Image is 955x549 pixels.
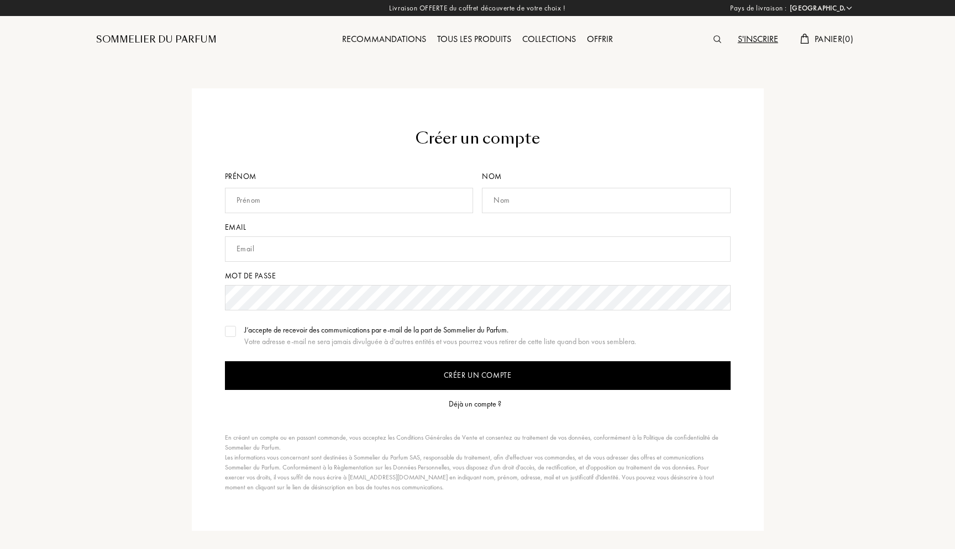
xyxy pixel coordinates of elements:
a: S'inscrire [732,33,784,45]
img: valide.svg [227,329,234,334]
div: Déjà un compte ? [449,398,501,410]
div: Créer un compte [225,127,731,150]
div: Email [225,221,731,233]
input: Créer un compte [225,361,731,390]
div: Tous les produits [432,33,517,47]
div: Collections [517,33,581,47]
img: search_icn.svg [713,35,721,43]
a: Recommandations [337,33,432,45]
div: En créant un compte ou en passant commande, vous acceptez les Conditions Générales de Vente et co... [225,432,725,492]
input: Prénom [225,188,474,213]
div: Prénom [225,171,478,182]
span: Panier ( 0 ) [815,33,853,45]
div: Mot de passe [225,270,731,282]
img: cart.svg [800,34,809,44]
div: Offrir [581,33,618,47]
input: Email [225,236,731,262]
a: Collections [517,33,581,45]
div: Recommandations [337,33,432,47]
div: S'inscrire [732,33,784,47]
span: Pays de livraison : [730,3,787,14]
div: Nom [482,171,731,182]
div: Votre adresse e-mail ne sera jamais divulguée à d’autres entités et vous pourrez vous retirer de ... [244,336,636,347]
a: Tous les produits [432,33,517,45]
a: Déjà un compte ? [449,398,507,410]
div: J’accepte de recevoir des communications par e-mail de la part de Sommelier du Parfum. [244,324,636,336]
input: Nom [482,188,731,213]
a: Offrir [581,33,618,45]
a: Sommelier du Parfum [96,33,217,46]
